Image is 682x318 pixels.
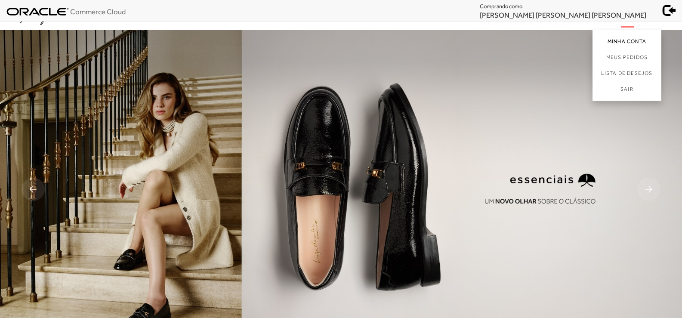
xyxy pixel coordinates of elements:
[593,65,661,81] a: Lista de desejos
[480,11,646,19] span: [PERSON_NAME] [PERSON_NAME] [PERSON_NAME]
[6,7,69,16] img: oracle_logo.svg
[480,3,522,9] span: Comprando como
[593,49,661,65] a: Meus Pedidos
[593,30,661,49] a: Minha Conta
[593,81,661,101] a: Sair
[70,7,126,16] span: Commerce Cloud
